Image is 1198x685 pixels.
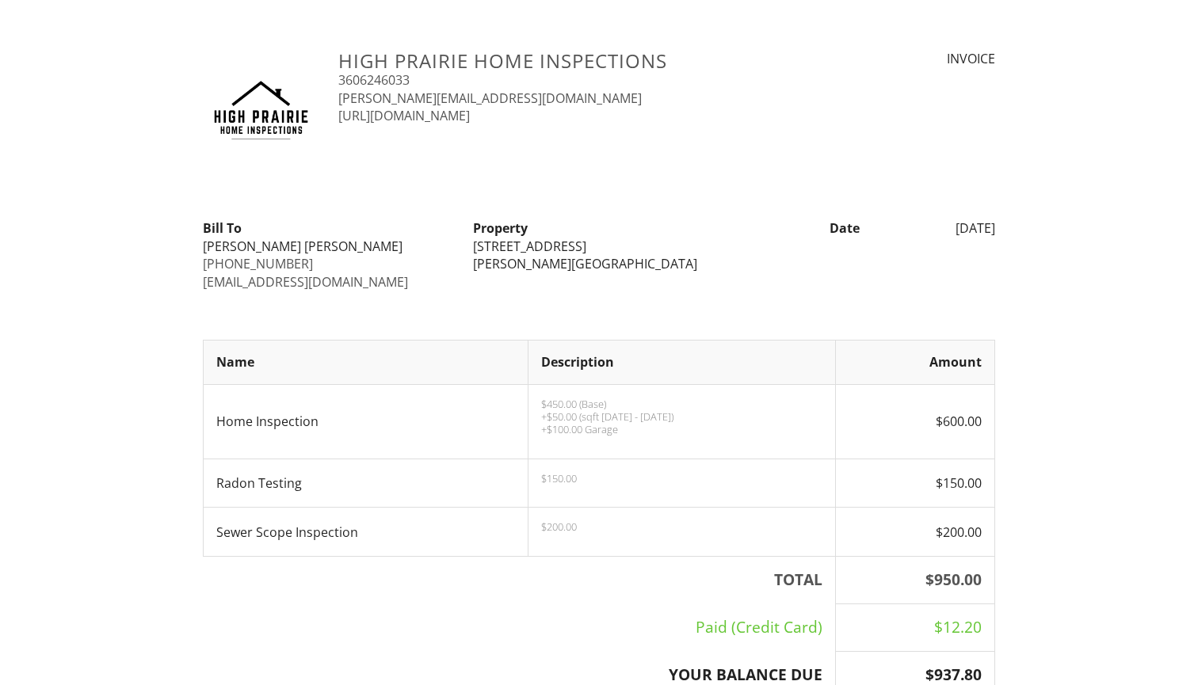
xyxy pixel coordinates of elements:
[541,398,822,436] p: $450.00 (Base) +$50.00 (sqft [DATE] - [DATE]) +$100.00 Garage
[835,604,994,652] td: $12.20
[541,520,822,533] p: $200.00
[203,238,454,255] div: [PERSON_NAME] [PERSON_NAME]
[338,107,470,124] a: [URL][DOMAIN_NAME]
[216,413,319,430] span: Home Inspection
[835,341,994,384] th: Amount
[216,474,302,492] span: Radon Testing
[204,557,836,604] th: TOTAL
[203,219,242,237] strong: Bill To
[203,50,319,166] img: Copy_of_Main_Logo__without_number_%282%29.png
[835,557,994,604] th: $950.00
[204,341,528,384] th: Name
[734,219,870,237] div: Date
[869,219,1005,237] div: [DATE]
[835,384,994,459] td: $600.00
[541,472,822,485] p: $150.00
[835,508,994,557] td: $200.00
[473,219,528,237] strong: Property
[835,459,994,508] td: $150.00
[204,604,836,652] td: Paid (Credit Card)
[338,50,792,71] h3: High Prairie Home Inspections
[203,273,408,291] a: [EMAIL_ADDRESS][DOMAIN_NAME]
[338,89,642,107] a: [PERSON_NAME][EMAIL_ADDRESS][DOMAIN_NAME]
[473,238,724,255] div: [STREET_ADDRESS]
[811,50,995,67] div: INVOICE
[528,341,835,384] th: Description
[216,523,358,541] span: Sewer Scope Inspection
[338,71,410,89] a: 3606246033
[473,255,724,272] div: [PERSON_NAME][GEOGRAPHIC_DATA]
[203,255,313,272] a: [PHONE_NUMBER]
